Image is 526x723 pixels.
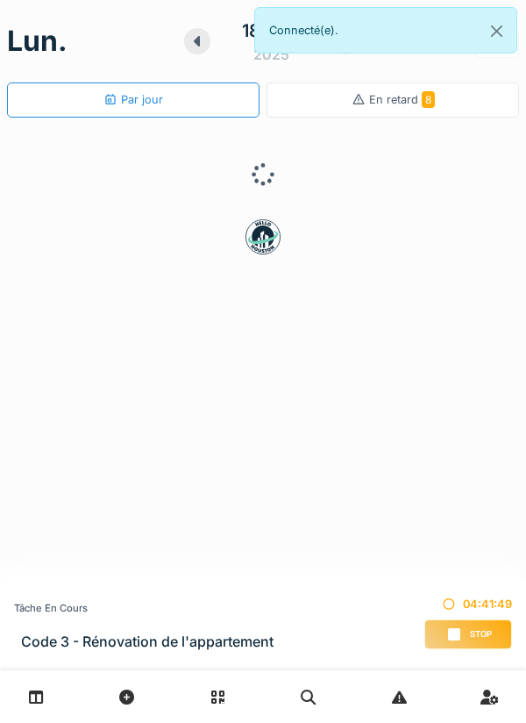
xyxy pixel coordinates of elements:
h3: Code 3 - Rénovation de l'appartement [21,634,274,650]
h1: lun. [7,25,68,58]
div: 2025 [253,44,289,65]
div: Par jour [103,91,163,108]
div: 04:41:49 [424,596,512,612]
span: 8 [422,91,435,108]
div: Connecté(e). [254,7,517,54]
button: Close [477,8,516,54]
span: Stop [470,628,492,641]
div: 18 août [242,18,302,44]
div: Tâche en cours [14,601,274,616]
img: badge-BVDL4wpA.svg [245,219,281,254]
span: En retard [369,93,435,106]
